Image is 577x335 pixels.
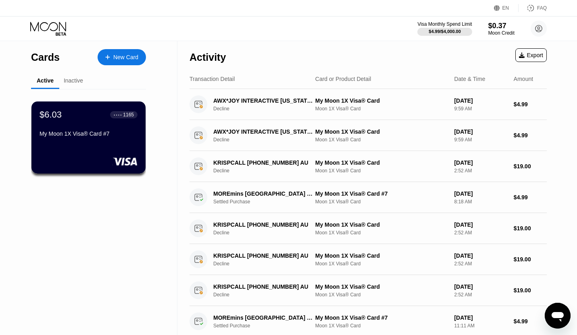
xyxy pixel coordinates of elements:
div: KRISPCALL [PHONE_NUMBER] AUDeclineMy Moon 1X Visa® CardMoon 1X Visa® Card[DATE]2:52 AM$19.00 [190,244,547,275]
div: Visa Monthly Spend Limit$4.99/$4,000.00 [417,21,472,36]
div: MOREmins [GEOGRAPHIC_DATA] [GEOGRAPHIC_DATA]Settled PurchaseMy Moon 1X Visa® Card #7Moon 1X Visa®... [190,182,547,213]
div: $6.03● ● ● ●1165My Moon 1X Visa® Card #7 [31,101,146,174]
div: FAQ [519,4,547,12]
div: Date & Time [454,76,485,82]
div: 11:11 AM [454,323,507,329]
div: ● ● ● ● [114,114,122,116]
div: Active [37,77,54,84]
div: 8:18 AM [454,199,507,205]
div: 1165 [123,112,134,118]
div: Activity [190,52,226,63]
div: Transaction Detail [190,76,235,82]
div: Decline [213,292,321,298]
div: $19.00 [514,287,547,294]
div: [DATE] [454,128,507,135]
div: $4.99 [514,194,547,201]
div: 9:59 AM [454,106,507,112]
div: New Card [98,49,146,65]
div: 9:59 AM [454,137,507,143]
div: Decline [213,261,321,267]
div: Moon 1X Visa® Card [315,199,448,205]
div: Decline [213,137,321,143]
div: 2:52 AM [454,230,507,236]
iframe: Button to launch messaging window [545,303,571,329]
div: $0.37Moon Credit [488,22,515,36]
div: $4.99 [514,318,547,325]
div: Moon 1X Visa® Card [315,137,448,143]
div: 2:52 AM [454,168,507,174]
div: AWX*JOY INTERACTIVE [US_STATE] SpriUS [213,97,313,104]
div: [DATE] [454,314,507,321]
div: [DATE] [454,159,507,166]
div: Export [519,52,543,58]
div: Settled Purchase [213,199,321,205]
div: Amount [514,76,533,82]
div: Decline [213,168,321,174]
div: Inactive [64,77,83,84]
div: $19.00 [514,225,547,232]
div: AWX*JOY INTERACTIVE [US_STATE] SpriUS [213,128,313,135]
div: Moon Credit [488,30,515,36]
div: Card or Product Detail [315,76,371,82]
div: My Moon 1X Visa® Card [315,221,448,228]
div: AWX*JOY INTERACTIVE [US_STATE] SpriUSDeclineMy Moon 1X Visa® CardMoon 1X Visa® Card[DATE]9:59 AM$... [190,120,547,151]
div: My Moon 1X Visa® Card [315,283,448,290]
div: Decline [213,230,321,236]
div: My Moon 1X Visa® Card [315,97,448,104]
div: KRISPCALL [PHONE_NUMBER] AU [213,252,313,259]
div: [DATE] [454,97,507,104]
div: New Card [113,54,138,61]
div: Export [515,48,547,62]
div: MOREmins [GEOGRAPHIC_DATA] [GEOGRAPHIC_DATA] [213,190,313,197]
div: EN [494,4,519,12]
div: My Moon 1X Visa® Card [315,128,448,135]
div: My Moon 1X Visa® Card #7 [40,130,137,137]
div: [DATE] [454,283,507,290]
div: KRISPCALL [PHONE_NUMBER] AU [213,283,313,290]
div: My Moon 1X Visa® Card #7 [315,190,448,197]
div: Moon 1X Visa® Card [315,261,448,267]
div: FAQ [537,5,547,11]
div: [DATE] [454,190,507,197]
div: Visa Monthly Spend Limit [417,21,472,27]
div: EN [502,5,509,11]
div: 2:52 AM [454,292,507,298]
div: $4.99 [514,101,547,108]
div: KRISPCALL [PHONE_NUMBER] AUDeclineMy Moon 1X Visa® CardMoon 1X Visa® Card[DATE]2:52 AM$19.00 [190,213,547,244]
div: KRISPCALL [PHONE_NUMBER] AUDeclineMy Moon 1X Visa® CardMoon 1X Visa® Card[DATE]2:52 AM$19.00 [190,275,547,306]
div: Decline [213,106,321,112]
div: [DATE] [454,221,507,228]
div: $4.99 [514,132,547,139]
div: Moon 1X Visa® Card [315,168,448,174]
div: 2:52 AM [454,261,507,267]
div: $4.99 / $4,000.00 [429,29,461,34]
div: KRISPCALL [PHONE_NUMBER] AUDeclineMy Moon 1X Visa® CardMoon 1X Visa® Card[DATE]2:52 AM$19.00 [190,151,547,182]
div: My Moon 1X Visa® Card [315,252,448,259]
div: Moon 1X Visa® Card [315,323,448,329]
div: My Moon 1X Visa® Card [315,159,448,166]
div: MOREmins [GEOGRAPHIC_DATA] [GEOGRAPHIC_DATA] [213,314,313,321]
div: $6.03 [40,110,62,120]
div: $19.00 [514,163,547,170]
div: AWX*JOY INTERACTIVE [US_STATE] SpriUSDeclineMy Moon 1X Visa® CardMoon 1X Visa® Card[DATE]9:59 AM$... [190,89,547,120]
div: Moon 1X Visa® Card [315,230,448,236]
div: $19.00 [514,256,547,263]
div: [DATE] [454,252,507,259]
div: Moon 1X Visa® Card [315,106,448,112]
div: KRISPCALL [PHONE_NUMBER] AU [213,159,313,166]
div: Settled Purchase [213,323,321,329]
div: My Moon 1X Visa® Card #7 [315,314,448,321]
div: $0.37 [488,22,515,30]
div: KRISPCALL [PHONE_NUMBER] AU [213,221,313,228]
div: Cards [31,52,60,63]
div: Moon 1X Visa® Card [315,292,448,298]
